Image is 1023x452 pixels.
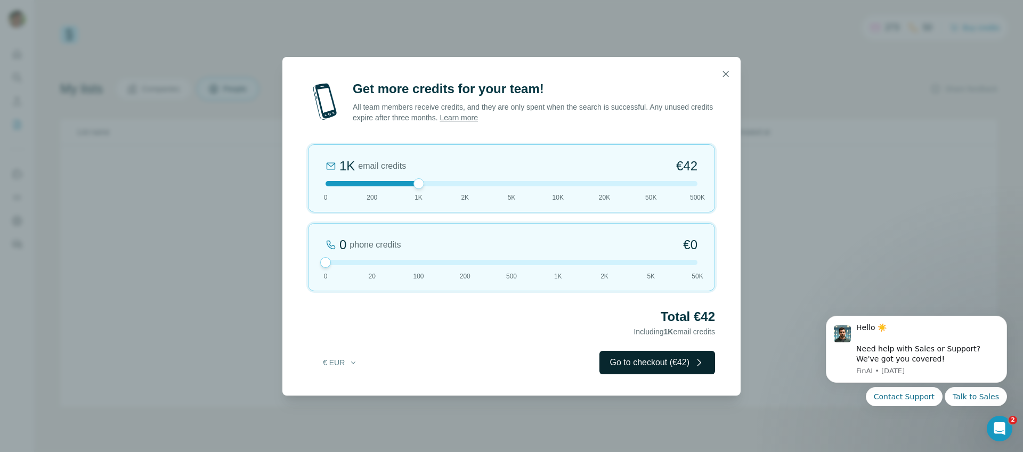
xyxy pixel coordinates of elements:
[369,272,376,281] span: 20
[324,272,328,281] span: 0
[324,193,328,202] span: 0
[353,102,715,123] p: All team members receive credits, and they are only spent when the search is successful. Any unus...
[634,327,715,336] span: Including email credits
[350,239,401,251] span: phone credits
[413,272,424,281] span: 100
[690,193,705,202] span: 500K
[692,272,703,281] span: 50K
[440,113,478,122] a: Learn more
[367,193,377,202] span: 200
[315,353,365,372] button: € EUR
[308,308,715,325] h2: Total €42
[460,272,470,281] span: 200
[415,193,423,202] span: 1K
[358,160,406,172] span: email credits
[553,193,564,202] span: 10K
[506,272,517,281] span: 500
[683,236,697,253] span: €0
[810,302,1023,447] iframe: Intercom notifications message
[676,158,697,175] span: €42
[308,80,342,123] img: mobile-phone
[987,416,1012,441] iframe: Intercom live chat
[339,158,355,175] div: 1K
[599,193,610,202] span: 20K
[1009,416,1017,424] span: 2
[461,193,469,202] span: 2K
[645,193,656,202] span: 50K
[554,272,562,281] span: 1K
[339,236,346,253] div: 0
[599,351,715,374] button: Go to checkout (€42)
[508,193,516,202] span: 5K
[647,272,655,281] span: 5K
[664,327,673,336] span: 1K
[600,272,608,281] span: 2K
